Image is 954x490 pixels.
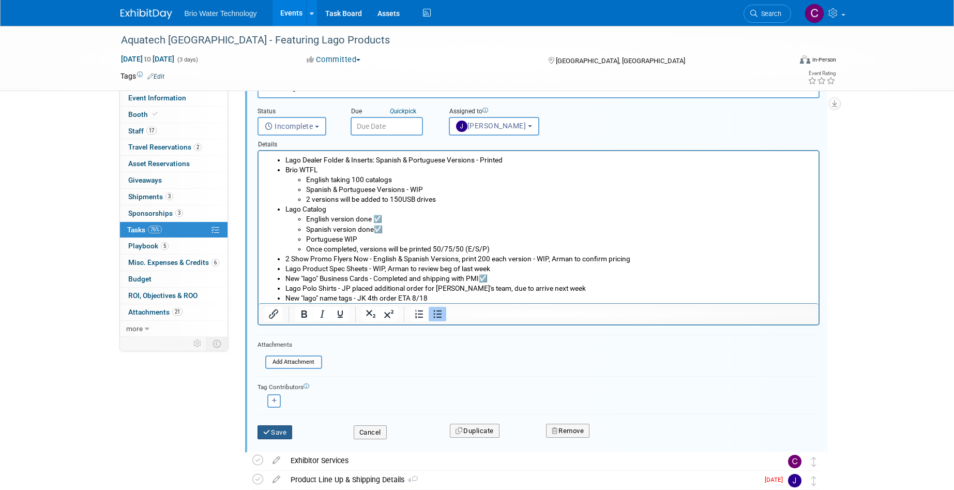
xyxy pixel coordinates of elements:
span: [DATE] [765,476,788,483]
span: ROI, Objectives & ROO [128,291,198,300]
td: Toggle Event Tabs [206,337,228,350]
iframe: Rich Text Area [259,151,819,303]
button: Committed [303,54,365,65]
button: Bold [295,307,313,321]
div: Assigned to [449,107,578,117]
a: ROI, Objectives & ROO [120,288,228,304]
button: Save [258,425,293,440]
div: Event Rating [808,71,836,76]
div: Details [258,136,820,150]
button: Insert/edit link [265,307,282,321]
div: Attachments [258,340,322,349]
img: ExhibitDay [120,9,172,19]
div: In-Person [812,56,836,64]
span: Travel Reservations [128,143,202,151]
span: Misc. Expenses & Credits [128,258,219,266]
button: Bullet list [429,307,446,321]
a: Staff17 [120,123,228,139]
a: Event Information [120,90,228,106]
a: Quickpick [388,107,418,115]
img: Format-Inperson.png [800,55,810,64]
div: Exhibitor Services [285,452,767,469]
a: Attachments21 [120,304,228,320]
a: edit [267,475,285,484]
a: Booth [120,107,228,123]
span: Shipments [128,192,173,201]
span: 4 [404,477,418,484]
i: Booth reservation complete [153,111,158,117]
span: Booth [128,110,160,118]
button: Underline [331,307,349,321]
span: [GEOGRAPHIC_DATA], [GEOGRAPHIC_DATA] [556,57,685,65]
button: Cancel [354,425,387,440]
span: 21 [172,308,183,316]
span: [PERSON_NAME] [456,122,526,130]
div: Status [258,107,335,117]
button: Incomplete [258,117,326,136]
span: 6 [211,259,219,266]
img: Cynthia Mendoza [788,455,801,468]
a: Giveaways [120,172,228,188]
a: Travel Reservations2 [120,139,228,155]
td: Personalize Event Tab Strip [189,337,207,350]
a: Playbook5 [120,238,228,254]
span: (3 days) [176,56,198,63]
span: Tasks [127,226,162,234]
input: Due Date [351,117,423,136]
a: Search [744,5,791,23]
button: Remove [546,424,590,438]
span: Incomplete [265,122,313,130]
button: Duplicate [450,424,499,438]
a: Sponsorships3 [120,205,228,221]
span: to [143,55,153,63]
a: Shipments3 [120,189,228,205]
td: Tags [120,71,164,81]
span: Event Information [128,94,186,102]
a: Tasks76% [120,222,228,238]
i: Move task [811,457,816,467]
div: Aquatech [GEOGRAPHIC_DATA] - Featuring Lago Products [117,31,776,50]
a: Asset Reservations [120,156,228,172]
span: 3 [165,192,173,200]
span: Playbook [128,242,169,250]
span: Attachments [128,308,183,316]
span: Giveaways [128,176,162,184]
a: more [120,321,228,337]
span: Budget [128,275,152,283]
i: Quick [390,108,405,115]
a: Edit [147,73,164,80]
span: Staff [128,127,157,135]
span: 17 [146,127,157,135]
button: Numbered list [411,307,428,321]
img: James Kang [788,474,801,487]
div: Product Line Up & Shipping Details [285,471,759,488]
span: 3 [175,209,183,217]
div: Event Format [730,54,837,69]
div: Due [351,107,433,117]
a: Budget [120,271,228,287]
span: [DATE] [DATE] [120,54,175,64]
button: Subscript [362,307,380,321]
a: edit [267,456,285,465]
span: Sponsorships [128,209,183,217]
span: 76% [148,226,162,233]
span: more [126,324,143,333]
img: Cynthia Mendoza [805,4,824,23]
i: Move task [811,476,816,486]
button: Italic [313,307,331,321]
